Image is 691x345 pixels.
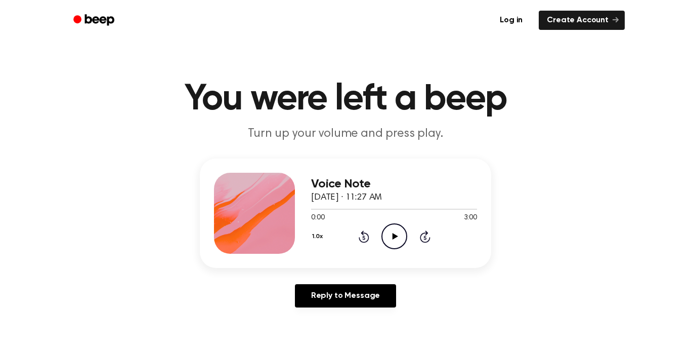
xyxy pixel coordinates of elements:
a: Reply to Message [295,284,396,308]
span: [DATE] · 11:27 AM [311,193,382,202]
p: Turn up your volume and press play. [151,126,540,142]
a: Log in [490,9,533,32]
span: 3:00 [464,213,477,223]
a: Create Account [539,11,625,30]
a: Beep [66,11,123,30]
span: 0:00 [311,213,324,223]
h3: Voice Note [311,177,477,191]
h1: You were left a beep [87,81,604,118]
button: 1.0x [311,228,326,245]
